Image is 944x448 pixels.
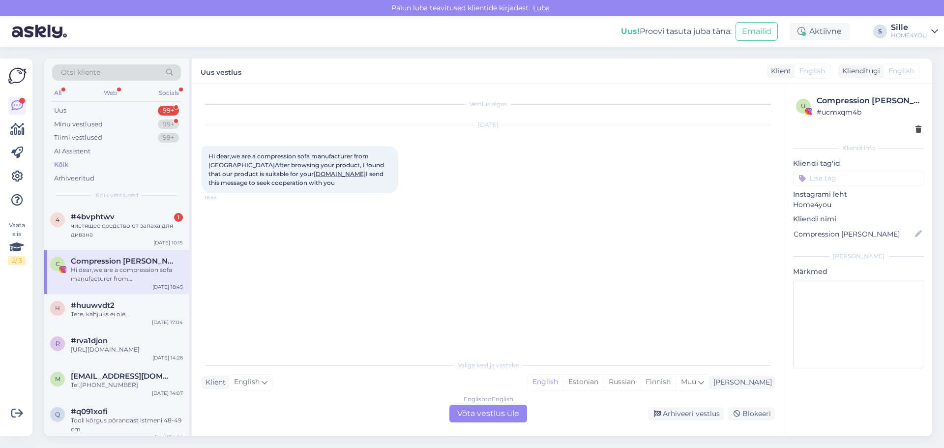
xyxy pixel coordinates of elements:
[152,389,183,397] div: [DATE] 14:07
[817,107,921,118] div: # ucmxqm4b
[794,229,913,239] input: Lisa nimi
[530,3,553,12] span: Luba
[158,119,179,129] div: 99+
[54,119,103,129] div: Minu vestlused
[528,375,563,389] div: English
[563,375,603,389] div: Estonian
[202,361,775,370] div: Valige keel ja vastake
[152,319,183,326] div: [DATE] 17:04
[71,310,183,319] div: Tere, kahjuks ei ole.
[681,377,696,386] span: Muu
[234,377,260,388] span: English
[155,434,183,441] div: [DATE] 9:36
[95,191,138,200] span: Kõik vestlused
[873,25,887,38] div: S
[449,405,527,422] div: Võta vestlus üle
[71,257,173,266] span: Compression Sofa Tanzuo
[71,221,183,239] div: чистящее средство от запаха для дивана
[464,395,513,404] div: English to English
[838,66,880,76] div: Klienditugi
[152,283,183,291] div: [DATE] 18:45
[728,407,775,420] div: Blokeeri
[201,64,241,78] label: Uus vestlus
[158,133,179,143] div: 99+
[793,171,924,185] input: Lisa tag
[202,120,775,129] div: [DATE]
[202,100,775,109] div: Vestlus algas
[54,133,102,143] div: Tiimi vestlused
[71,407,108,416] span: #q091xofi
[736,22,778,41] button: Emailid
[208,152,385,186] span: Hi dear,we are a compression sofa manufacturer from [GEOGRAPHIC_DATA]After browsing your product,...
[891,24,938,39] a: SilleHOME4YOU
[56,260,60,268] span: C
[801,102,806,110] span: u
[621,26,732,37] div: Proovi tasuta juba täna:
[793,200,924,210] p: Home4you
[790,23,850,40] div: Aktiivne
[56,216,59,223] span: 4
[793,158,924,169] p: Kliendi tag'id
[54,174,94,183] div: Arhiveeritud
[891,31,927,39] div: HOME4YOU
[640,375,676,389] div: Finnish
[767,66,791,76] div: Klient
[8,221,26,265] div: Vaata siia
[52,87,63,99] div: All
[793,189,924,200] p: Instagrami leht
[8,256,26,265] div: 2 / 3
[56,340,60,347] span: r
[621,27,640,36] b: Uus!
[709,377,772,388] div: [PERSON_NAME]
[71,212,115,221] span: #4bvphtwv
[603,375,640,389] div: Russian
[314,170,366,178] a: [DOMAIN_NAME]
[102,87,119,99] div: Web
[61,67,100,78] span: Otsi kliente
[817,95,921,107] div: Compression [PERSON_NAME]
[793,252,924,261] div: [PERSON_NAME]
[54,147,90,156] div: AI Assistent
[793,214,924,224] p: Kliendi nimi
[157,87,181,99] div: Socials
[891,24,927,31] div: Sille
[71,266,183,283] div: Hi dear,we are a compression sofa manufacturer from [GEOGRAPHIC_DATA]After browsing your product,...
[174,213,183,222] div: 1
[793,267,924,277] p: Märkmed
[205,194,241,201] span: 18:45
[55,304,60,312] span: h
[55,411,60,418] span: q
[888,66,914,76] span: English
[71,416,183,434] div: Tooli kõrgus põrandast istmeni 48-49 cm
[54,160,68,170] div: Kõik
[648,407,724,420] div: Arhiveeri vestlus
[71,372,173,381] span: made.toome@gmail.com
[54,106,66,116] div: Uus
[71,336,108,345] span: #rva1djon
[793,144,924,152] div: Kliendi info
[202,377,226,388] div: Klient
[158,106,179,116] div: 99+
[8,66,27,85] img: Askly Logo
[153,239,183,246] div: [DATE] 10:15
[55,375,60,383] span: m
[799,66,825,76] span: English
[152,354,183,361] div: [DATE] 14:26
[71,301,115,310] span: #huuwvdt2
[71,381,183,389] div: Tel.[PHONE_NUMBER]
[71,345,183,354] div: [URL][DOMAIN_NAME]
